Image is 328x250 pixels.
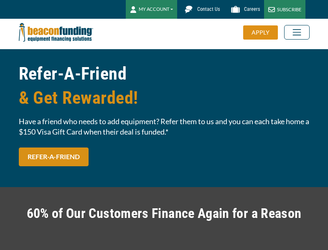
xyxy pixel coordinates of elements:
a: Careers [224,2,264,17]
img: Beacon Funding chat [181,2,196,17]
h2: 60% of Our Customers Finance Again for a Reason [19,204,310,223]
img: Beacon Funding Corporation logo [19,19,93,46]
h1: Refer-A-Friend [19,62,310,110]
span: Have a friend who needs to add equipment? Refer them to us and you can each take home a $150 Visa... [19,116,310,137]
button: Toggle navigation [284,25,310,40]
img: Beacon Funding Careers [228,2,243,17]
span: Contact Us [197,6,220,12]
a: APPLY [243,25,284,40]
div: APPLY [243,25,278,40]
span: & Get Rewarded! [19,86,310,110]
span: Careers [244,6,260,12]
a: Contact Us [177,2,224,17]
a: REFER-A-FRIEND [19,147,89,166]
